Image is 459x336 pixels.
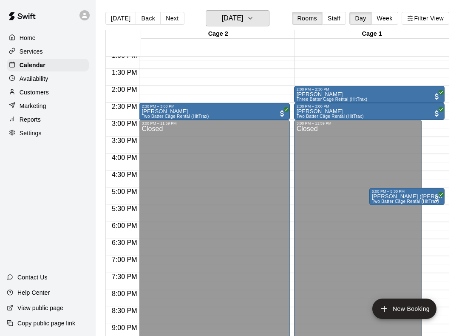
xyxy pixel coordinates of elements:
div: 3:00 PM – 11:59 PM [142,121,287,125]
a: Settings [7,127,89,140]
span: 4:00 PM [110,154,139,161]
p: Marketing [20,102,46,110]
p: Customers [20,88,49,97]
span: Two Batter Cage Rental (HitTrax) [142,114,209,119]
span: All customers have paid [278,109,286,118]
span: Two Batter Cage Rental (HitTrax) [372,199,439,204]
div: 3:00 PM – 11:59 PM [297,121,419,125]
span: 7:30 PM [110,273,139,280]
span: 9:00 PM [110,324,139,331]
p: Settings [20,129,42,137]
p: Calendar [20,61,45,69]
div: 2:30 PM – 3:00 PM [297,104,442,108]
button: Rooms [292,12,323,25]
a: Home [7,31,89,44]
a: Customers [7,86,89,99]
button: Next [160,12,184,25]
p: Help Center [17,288,50,297]
button: Staff [322,12,346,25]
div: 2:30 PM – 3:00 PM [142,104,287,108]
span: 6:30 PM [110,239,139,246]
span: All customers have paid [433,109,441,118]
button: Filter View [402,12,449,25]
div: 2:00 PM – 2:30 PM: Caden Hyde [294,86,445,103]
p: Reports [20,115,41,124]
span: 6:00 PM [110,222,139,229]
span: 8:30 PM [110,307,139,314]
span: Three Batter Cage Rental (HitTrax) [297,97,368,102]
div: 2:30 PM – 3:00 PM: Brandon Perron [139,103,289,120]
a: Marketing [7,100,89,112]
span: 1:30 PM [110,69,139,76]
button: [DATE] [105,12,136,25]
span: 8:00 PM [110,290,139,297]
span: 2:30 PM [110,103,139,110]
div: 2:30 PM – 3:00 PM: Aaron Vogt [294,103,445,120]
button: Back [136,12,161,25]
div: Cage 2 [141,30,295,38]
span: All customers have paid [433,92,441,101]
div: 2:00 PM – 2:30 PM [297,87,442,91]
a: Reports [7,113,89,126]
a: Calendar [7,59,89,71]
h6: [DATE] [221,12,243,24]
span: 5:30 PM [110,205,139,212]
p: View public page [17,304,63,312]
p: Contact Us [17,273,48,282]
div: Cage 1 [295,30,449,38]
span: 5:00 PM [110,188,139,195]
span: 2:00 PM [110,86,139,93]
span: 7:00 PM [110,256,139,263]
span: All customers have paid [433,194,441,203]
div: 5:00 PM – 5:30 PM: Shawn (Maddex) Weeks [369,188,445,205]
span: Two Batter Cage Rental (HitTrax) [297,114,364,119]
a: Services [7,45,89,58]
span: 4:30 PM [110,171,139,178]
span: 3:00 PM [110,120,139,127]
p: Copy public page link [17,319,75,327]
span: 3:30 PM [110,137,139,144]
button: Week [371,12,398,25]
p: Home [20,34,36,42]
a: Availability [7,72,89,85]
p: Availability [20,74,48,83]
div: 5:00 PM – 5:30 PM [372,189,442,194]
button: Day [349,12,371,25]
button: [DATE] [206,10,269,26]
p: Services [20,47,43,56]
button: add [372,299,436,319]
